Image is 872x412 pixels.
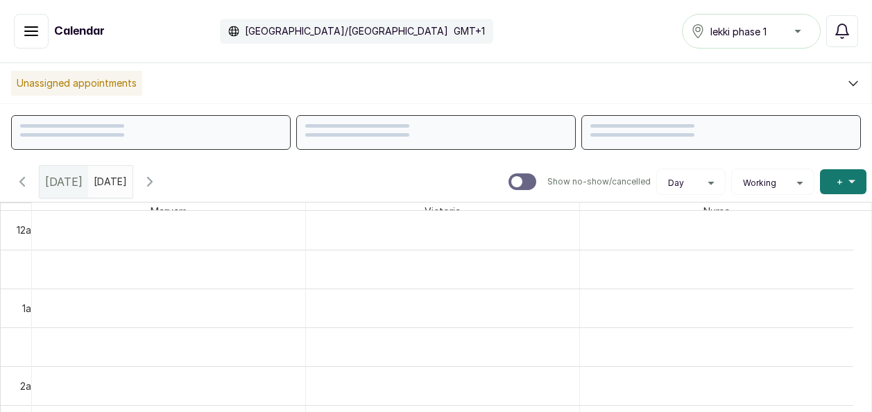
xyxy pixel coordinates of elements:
[54,23,105,40] h1: Calendar
[245,24,448,38] p: [GEOGRAPHIC_DATA]/[GEOGRAPHIC_DATA]
[11,71,142,96] p: Unassigned appointments
[148,203,189,220] span: Maryam
[454,24,485,38] p: GMT+1
[837,175,843,189] span: +
[710,24,767,39] span: lekki phase 1
[682,14,821,49] button: lekki phase 1
[820,169,866,194] button: +
[14,223,42,237] div: 12am
[45,173,83,190] span: [DATE]
[40,166,88,198] div: [DATE]
[737,178,808,189] button: Working
[668,178,684,189] span: Day
[19,301,42,316] div: 1am
[547,176,651,187] p: Show no-show/cancelled
[701,203,733,220] span: Nurse
[17,379,42,393] div: 2am
[743,178,776,189] span: Working
[662,178,719,189] button: Day
[422,203,463,220] span: Victoria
